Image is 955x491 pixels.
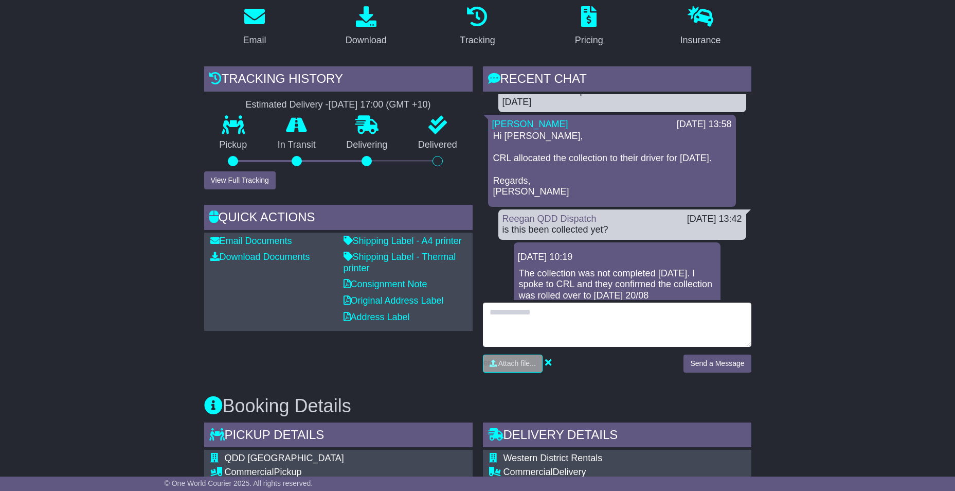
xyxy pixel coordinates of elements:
a: Pricing [568,3,610,51]
a: Original Address Label [344,295,444,306]
div: Download [346,33,387,47]
span: Western District Rentals [503,453,603,463]
button: Send a Message [683,355,751,373]
p: Hi [PERSON_NAME], CRL allocated the collection to their driver for [DATE]. Regards, [PERSON_NAME] [493,131,731,198]
div: [DATE] 10:19 [518,252,716,263]
a: Tracking [453,3,501,51]
div: RECENT CHAT [483,66,751,94]
div: is this been collected yet? [502,224,742,236]
div: Estimated Delivery - [204,99,473,111]
a: Email [236,3,273,51]
div: Pickup [225,467,435,478]
a: Consignment Note [344,279,427,289]
a: Shipping Label - A4 printer [344,236,462,246]
a: Reegan QDD Dispatch [502,214,597,224]
span: © One World Courier 2025. All rights reserved. [165,479,313,487]
p: Delivered [403,139,473,151]
p: Delivering [331,139,403,151]
div: Email [243,33,266,47]
div: Insurance [680,33,721,47]
div: [DATE] 13:58 [677,119,732,130]
p: The collection was not completed [DATE]. I spoke to CRL and they confirmed the collection was rol... [519,268,715,324]
div: Delivery [503,467,736,478]
span: QDD [GEOGRAPHIC_DATA] [225,453,344,463]
div: Pickup Details [204,423,473,450]
a: Download [339,3,393,51]
div: [DATE] 13:42 [687,214,742,225]
span: Commercial [503,467,553,477]
button: View Full Tracking [204,171,276,189]
a: Shipping Label - Thermal printer [344,252,456,273]
h3: Booking Details [204,396,751,416]
div: Delivery Details [483,423,751,450]
a: [PERSON_NAME] [492,119,568,129]
a: Email Documents [210,236,292,246]
div: Tracking [460,33,495,47]
p: Pickup [204,139,263,151]
div: Pricing [575,33,603,47]
div: Tracking history [204,66,473,94]
a: Insurance [674,3,728,51]
span: Commercial [225,467,274,477]
div: [DATE] 17:00 (GMT +10) [329,99,431,111]
p: In Transit [262,139,331,151]
a: Download Documents [210,252,310,262]
a: Address Label [344,312,410,322]
div: Quick Actions [204,205,473,233]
